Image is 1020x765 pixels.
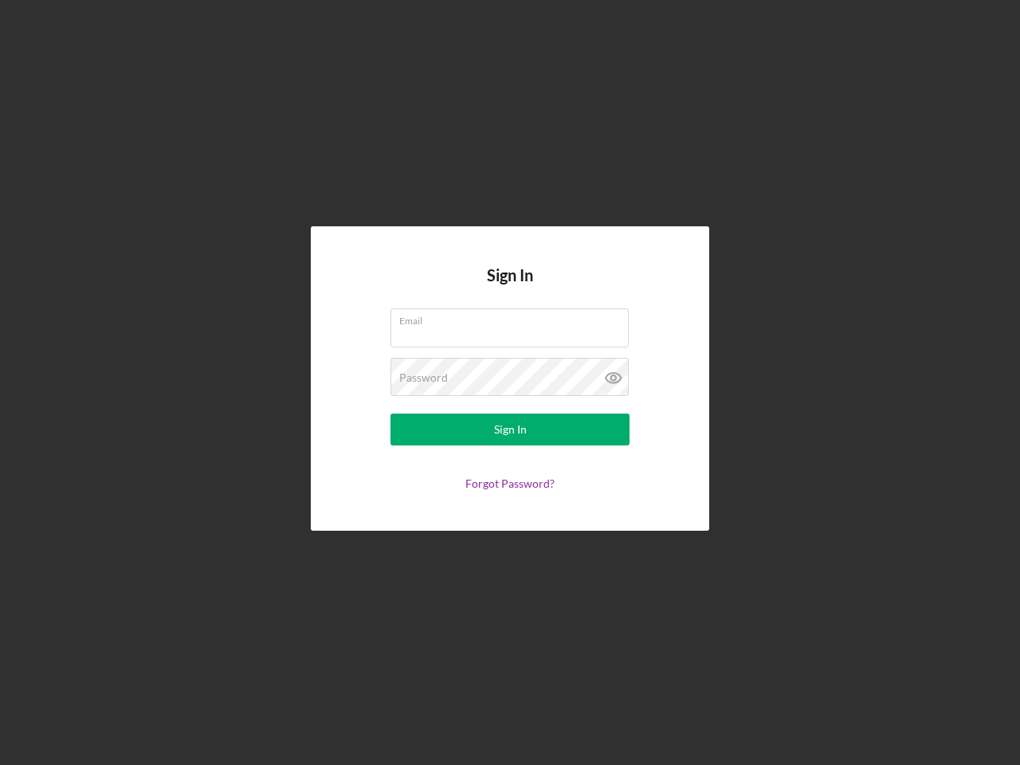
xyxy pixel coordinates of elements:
label: Email [399,309,629,327]
a: Forgot Password? [465,477,555,490]
label: Password [399,371,448,384]
h4: Sign In [487,266,533,308]
div: Sign In [494,414,527,445]
button: Sign In [390,414,630,445]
